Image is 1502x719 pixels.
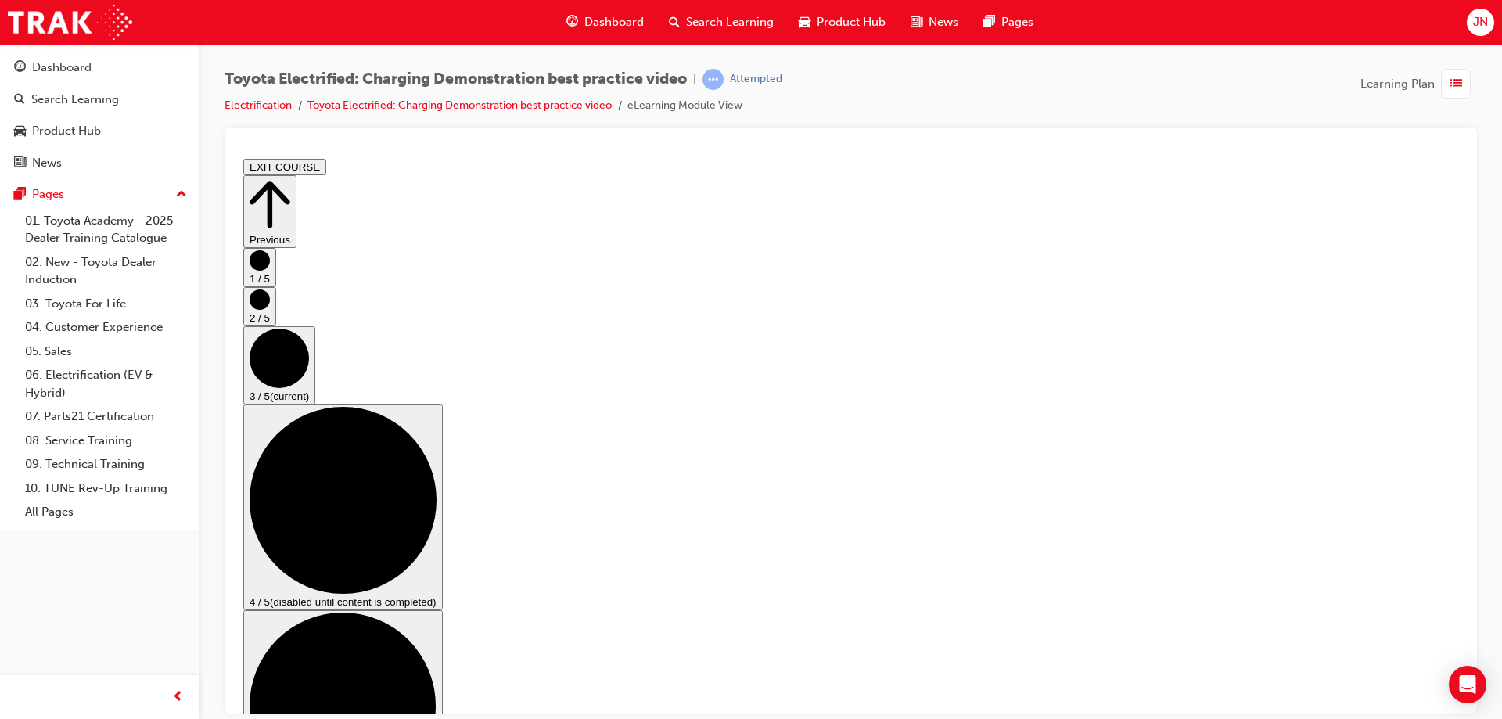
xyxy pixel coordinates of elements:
[32,59,92,77] div: Dashboard
[669,13,680,32] span: search-icon
[8,5,132,40] img: Trak
[6,180,193,209] button: Pages
[19,315,193,340] a: 04. Customer Experience
[14,124,26,138] span: car-icon
[1467,9,1494,36] button: JN
[554,6,656,38] a: guage-iconDashboard
[32,185,64,203] div: Pages
[1360,75,1435,93] span: Learning Plan
[6,53,193,82] a: Dashboard
[1001,13,1033,31] span: Pages
[1450,74,1462,94] span: list-icon
[13,81,53,93] span: Previous
[786,6,898,38] a: car-iconProduct Hub
[971,6,1046,38] a: pages-iconPages
[19,452,193,476] a: 09. Technical Training
[6,50,193,180] button: DashboardSearch LearningProduct HubNews
[6,135,39,174] button: 2 / 5
[176,185,187,205] span: up-icon
[6,174,78,252] button: 3 / 5(current)
[566,13,578,32] span: guage-icon
[1449,666,1486,703] div: Open Intercom Messenger
[13,120,33,132] span: 1 / 5
[19,209,193,250] a: 01. Toyota Academy - 2025 Dealer Training Catalogue
[172,688,184,707] span: prev-icon
[1360,69,1477,99] button: Learning Plan
[19,363,193,404] a: 06. Electrification (EV & Hybrid)
[32,122,101,140] div: Product Hub
[584,13,644,31] span: Dashboard
[983,13,995,32] span: pages-icon
[225,70,687,88] span: Toyota Electrified: Charging Demonstration best practice video
[799,13,810,32] span: car-icon
[6,252,206,458] button: 4 / 5(disabled until content is completed)
[6,117,193,146] a: Product Hub
[6,85,193,114] a: Search Learning
[19,340,193,364] a: 05. Sales
[14,188,26,202] span: pages-icon
[32,154,62,172] div: News
[19,404,193,429] a: 07. Parts21 Certification
[14,61,26,75] span: guage-icon
[13,160,33,171] span: 2 / 5
[13,238,33,250] span: 3 / 5
[627,97,742,115] li: eLearning Module View
[307,99,612,112] a: Toyota Electrified: Charging Demonstration best practice video
[730,72,782,87] div: Attempted
[19,429,193,453] a: 08. Service Training
[929,13,958,31] span: News
[31,91,119,109] div: Search Learning
[6,6,89,23] button: EXIT COURSE
[13,444,33,455] span: 4 / 5
[225,99,292,112] a: Electrification
[14,93,25,107] span: search-icon
[19,292,193,316] a: 03. Toyota For Life
[33,444,199,455] span: (disabled until content is completed)
[6,23,59,95] button: Previous
[898,6,971,38] a: news-iconNews
[911,13,922,32] span: news-icon
[693,70,696,88] span: |
[19,250,193,292] a: 02. New - Toyota Dealer Induction
[19,500,193,524] a: All Pages
[817,13,886,31] span: Product Hub
[686,13,774,31] span: Search Learning
[33,238,72,250] span: (current)
[1473,13,1488,31] span: JN
[6,95,39,135] button: 1 / 5
[19,476,193,501] a: 10. TUNE Rev-Up Training
[14,156,26,171] span: news-icon
[6,149,193,178] a: News
[702,69,724,90] span: learningRecordVerb_ATTEMPT-icon
[656,6,786,38] a: search-iconSearch Learning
